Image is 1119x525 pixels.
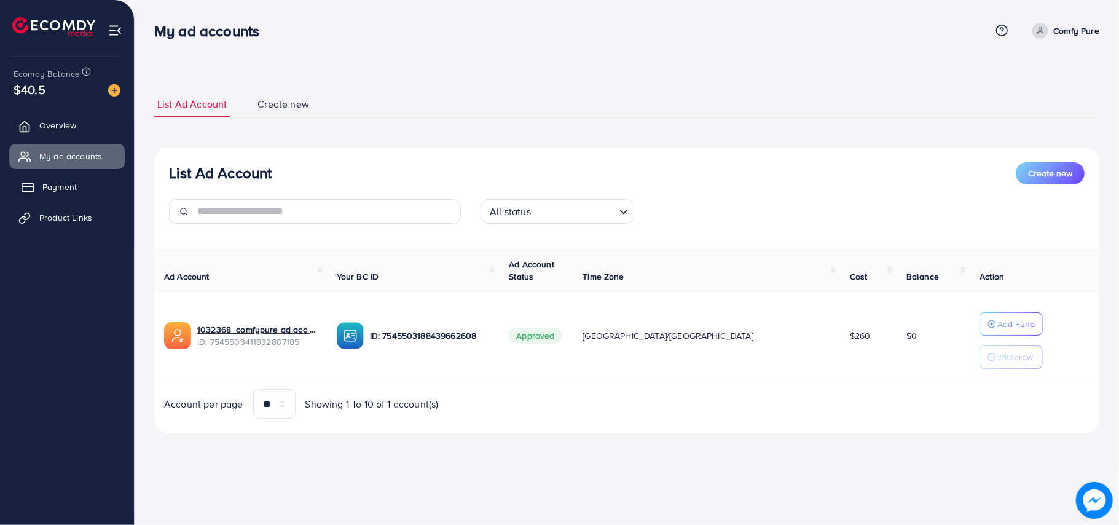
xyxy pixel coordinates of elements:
[39,119,76,132] span: Overview
[9,144,125,168] a: My ad accounts
[583,330,753,342] span: [GEOGRAPHIC_DATA]/[GEOGRAPHIC_DATA]
[42,181,77,193] span: Payment
[14,81,45,98] span: $40.5
[370,328,490,343] p: ID: 7545503188439662608
[108,84,120,97] img: image
[481,199,634,224] div: Search for option
[980,270,1004,283] span: Action
[980,312,1043,336] button: Add Fund
[39,211,92,224] span: Product Links
[487,203,533,221] span: All status
[509,258,554,283] span: Ad Account Status
[39,150,102,162] span: My ad accounts
[157,97,227,111] span: List Ad Account
[850,330,871,342] span: $260
[509,328,562,344] span: Approved
[906,270,939,283] span: Balance
[14,68,80,80] span: Ecomdy Balance
[154,22,269,40] h3: My ad accounts
[9,175,125,199] a: Payment
[12,17,95,36] img: logo
[583,270,624,283] span: Time Zone
[997,317,1035,331] p: Add Fund
[9,113,125,138] a: Overview
[980,345,1043,369] button: Withdraw
[169,164,272,182] h3: List Ad Account
[305,397,439,411] span: Showing 1 To 10 of 1 account(s)
[997,350,1033,365] p: Withdraw
[164,322,191,349] img: ic-ads-acc.e4c84228.svg
[164,397,243,411] span: Account per page
[535,200,614,221] input: Search for option
[337,322,364,349] img: ic-ba-acc.ded83a64.svg
[1053,23,1099,38] p: Comfy Pure
[197,323,317,349] div: <span class='underline'>1032368_comfypure ad acc 1_1756824427649</span></br>7545503411932807185
[1027,23,1099,39] a: Comfy Pure
[1016,162,1085,184] button: Create new
[850,270,868,283] span: Cost
[197,336,317,348] span: ID: 7545503411932807185
[906,330,917,342] span: $0
[9,205,125,230] a: Product Links
[197,323,317,336] a: 1032368_comfypure ad acc 1_1756824427649
[257,97,309,111] span: Create new
[1028,167,1072,180] span: Create new
[108,23,122,37] img: menu
[164,270,210,283] span: Ad Account
[1076,482,1113,519] img: image
[337,270,379,283] span: Your BC ID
